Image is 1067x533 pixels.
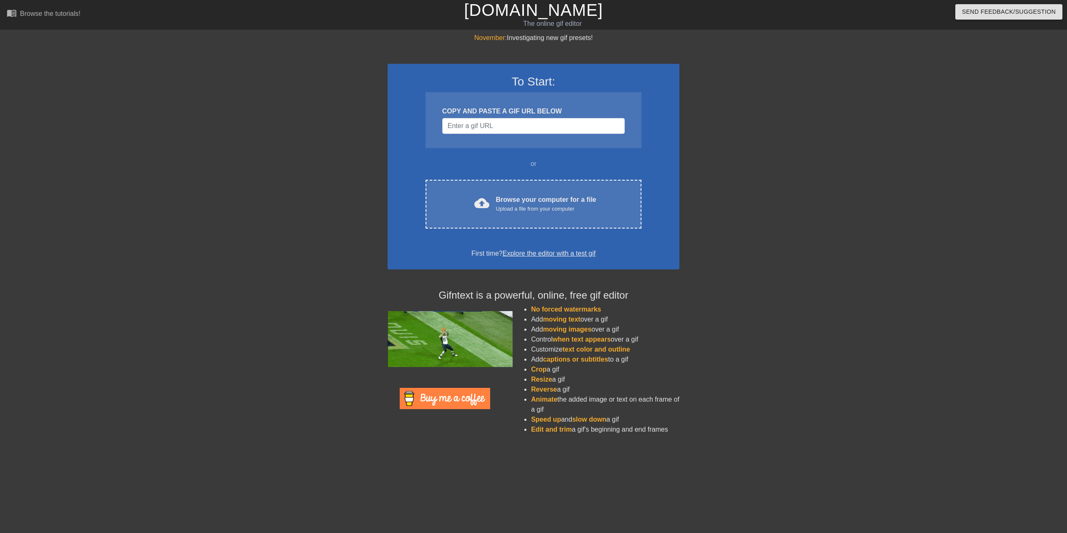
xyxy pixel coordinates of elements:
[531,354,679,365] li: Add to a gif
[474,34,507,41] span: November:
[20,10,80,17] div: Browse the tutorials!
[496,195,596,213] div: Browse your computer for a file
[388,33,679,43] div: Investigating new gif presets!
[531,426,572,433] span: Edit and trim
[360,19,745,29] div: The online gif editor
[474,196,489,211] span: cloud_upload
[388,289,679,302] h4: Gifntext is a powerful, online, free gif editor
[531,415,679,425] li: and a gif
[543,316,581,323] span: moving text
[503,250,596,257] a: Explore the editor with a test gif
[572,416,606,423] span: slow down
[442,106,625,116] div: COPY AND PASTE A GIF URL BELOW
[531,314,679,324] li: Add over a gif
[531,395,679,415] li: the added image or text on each frame of a gif
[531,306,601,313] span: No forced watermarks
[955,4,1062,20] button: Send Feedback/Suggestion
[543,356,608,363] span: captions or subtitles
[7,8,80,21] a: Browse the tutorials!
[531,416,561,423] span: Speed up
[962,7,1056,17] span: Send Feedback/Suggestion
[496,205,596,213] div: Upload a file from your computer
[531,385,679,395] li: a gif
[531,376,552,383] span: Resize
[531,334,679,344] li: Control over a gif
[398,75,669,89] h3: To Start:
[400,388,490,409] img: Buy Me A Coffee
[398,249,669,259] div: First time?
[409,159,658,169] div: or
[388,311,513,367] img: football_small.gif
[531,375,679,385] li: a gif
[563,346,630,353] span: text color and outline
[531,366,546,373] span: Crop
[464,1,603,19] a: [DOMAIN_NAME]
[531,344,679,354] li: Customize
[543,326,591,333] span: moving images
[531,365,679,375] li: a gif
[531,425,679,435] li: a gif's beginning and end frames
[531,324,679,334] li: Add over a gif
[531,386,557,393] span: Reverse
[7,8,17,18] span: menu_book
[553,336,611,343] span: when text appears
[531,396,557,403] span: Animate
[442,118,625,134] input: Username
